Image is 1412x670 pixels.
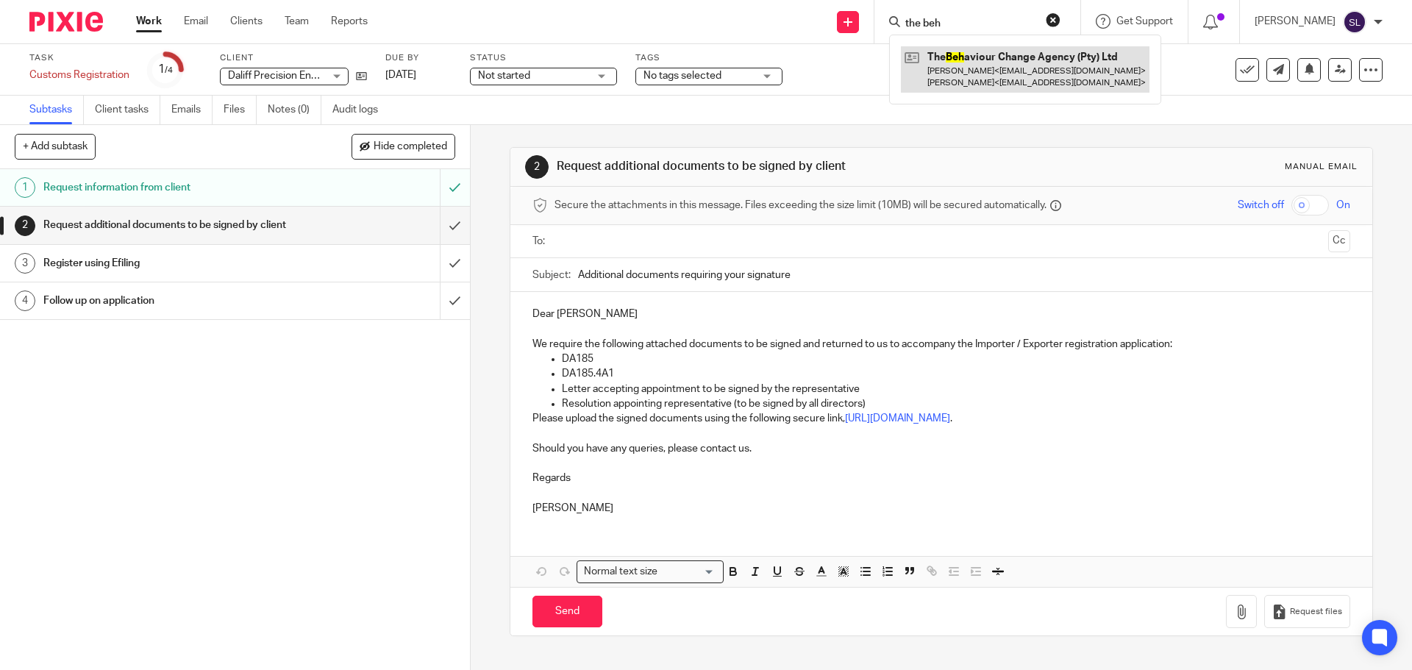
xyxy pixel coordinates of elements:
button: + Add subtask [15,134,96,159]
p: Dear [PERSON_NAME] [532,307,1349,321]
div: 1 [158,61,173,78]
p: Letter accepting appointment to be signed by the representative [562,382,1349,396]
button: Cc [1328,230,1350,252]
span: Daliff Precision Engineering (Pty) Ltd [228,71,396,81]
label: Status [470,52,617,64]
a: Notes (0) [268,96,321,124]
input: Search [904,18,1036,31]
label: To: [532,234,549,249]
span: Hide completed [374,141,447,153]
span: Get Support [1116,16,1173,26]
a: Audit logs [332,96,389,124]
span: [DATE] [385,70,416,80]
p: Resolution appointing representative (to be signed by all directors) [562,396,1349,411]
span: Secure the attachments in this message. Files exceeding the size limit (10MB) will be secured aut... [555,198,1046,213]
span: Request files [1290,606,1342,618]
a: Client tasks [95,96,160,124]
a: Clients [230,14,263,29]
p: Regards [532,471,1349,485]
p: Please upload the signed documents using the following secure link, . [532,411,1349,426]
div: 4 [15,291,35,311]
button: Request files [1264,595,1349,628]
p: [PERSON_NAME] [1255,14,1336,29]
a: Reports [331,14,368,29]
label: Task [29,52,129,64]
span: On [1336,198,1350,213]
label: Subject: [532,268,571,282]
a: Work [136,14,162,29]
p: [PERSON_NAME] [532,501,1349,516]
p: We require the following attached documents to be signed and returned to us to accompany the Impo... [532,337,1349,352]
h1: Request additional documents to be signed by client [557,159,973,174]
div: Search for option [577,560,724,583]
input: Send [532,596,602,627]
a: Email [184,14,208,29]
img: svg%3E [1343,10,1366,34]
span: Normal text size [580,564,660,580]
h1: Register using Efiling [43,252,298,274]
p: Should you have any queries, please contact us. [532,441,1349,456]
p: DA185.4A1 [562,366,1349,381]
label: Client [220,52,367,64]
h1: Request additional documents to be signed by client [43,214,298,236]
label: Due by [385,52,452,64]
span: Switch off [1238,198,1284,213]
button: Hide completed [352,134,455,159]
p: DA185 [562,352,1349,366]
label: Tags [635,52,782,64]
a: Files [224,96,257,124]
a: Subtasks [29,96,84,124]
div: Manual email [1285,161,1358,173]
a: Emails [171,96,213,124]
a: Team [285,14,309,29]
img: Pixie [29,12,103,32]
h1: Request information from client [43,177,298,199]
div: 2 [525,155,549,179]
h1: Follow up on application [43,290,298,312]
div: 2 [15,215,35,236]
a: [URL][DOMAIN_NAME] [845,413,950,424]
small: /4 [165,66,173,74]
div: Customs Registration [29,68,129,82]
input: Search for option [662,564,715,580]
button: Clear [1046,13,1060,27]
div: 3 [15,253,35,274]
div: 1 [15,177,35,198]
span: No tags selected [643,71,721,81]
span: Not started [478,71,530,81]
